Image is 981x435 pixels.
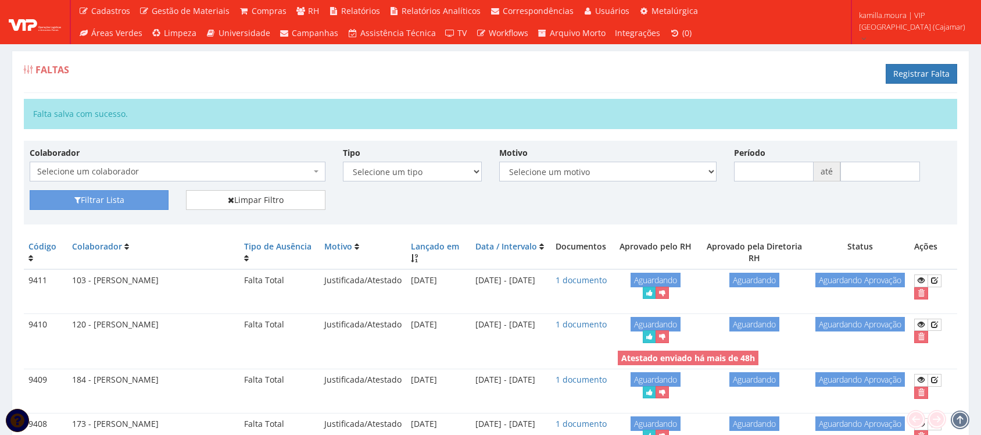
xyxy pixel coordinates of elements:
[186,190,325,210] a: Limpar Filtro
[24,269,67,304] td: 9411
[324,241,352,252] a: Motivo
[814,162,840,181] span: até
[815,372,905,387] span: Aguardando Aprovação
[244,241,312,252] a: Tipo de Ausência
[556,274,607,286] a: 1 documento
[72,241,122,252] a: Colaborador
[631,317,681,331] span: Aguardando
[239,313,320,348] td: Falta Total
[411,241,459,252] a: Lançado em
[341,5,380,16] span: Relatórios
[550,27,606,38] span: Arquivo Morto
[252,5,287,16] span: Compras
[292,27,338,38] span: Campanhas
[556,374,607,385] a: 1 documento
[406,269,471,304] td: [DATE]
[28,241,56,252] a: Código
[631,372,681,387] span: Aguardando
[320,313,406,348] td: Justificada/Atestado
[152,5,230,16] span: Gestão de Materiais
[556,319,607,330] a: 1 documento
[74,22,147,44] a: Áreas Verdes
[665,22,696,44] a: (0)
[164,27,196,38] span: Limpeza
[239,369,320,404] td: Falta Total
[698,236,811,269] th: Aprovado pela Diretoria RH
[613,236,697,269] th: Aprovado pelo RH
[30,147,80,159] label: Colaborador
[219,27,270,38] span: Universidade
[886,64,957,84] a: Registrar Falta
[499,147,528,159] label: Motivo
[67,369,240,404] td: 184 - [PERSON_NAME]
[320,369,406,404] td: Justificada/Atestado
[343,22,441,44] a: Assistência Técnica
[729,273,779,287] span: Aguardando
[239,269,320,304] td: Falta Total
[67,313,240,348] td: 120 - [PERSON_NAME]
[343,147,360,159] label: Tipo
[471,22,533,44] a: Workflows
[37,166,311,177] span: Selecione um colaborador
[610,22,665,44] a: Integrações
[320,269,406,304] td: Justificada/Atestado
[729,416,779,431] span: Aguardando
[406,313,471,348] td: [DATE]
[631,273,681,287] span: Aguardando
[489,27,528,38] span: Workflows
[734,147,765,159] label: Período
[91,5,130,16] span: Cadastros
[30,190,169,210] button: Filtrar Lista
[30,162,325,181] span: Selecione um colaborador
[360,27,436,38] span: Assistência Técnica
[682,27,692,38] span: (0)
[275,22,343,44] a: Campanhas
[595,5,629,16] span: Usuários
[457,27,467,38] span: TV
[615,27,660,38] span: Integrações
[67,269,240,304] td: 103 - [PERSON_NAME]
[24,99,957,129] div: Falta salva com sucesso.
[308,5,319,16] span: RH
[549,236,613,269] th: Documentos
[35,63,69,76] span: Faltas
[811,236,910,269] th: Status
[402,5,481,16] span: Relatórios Analíticos
[729,317,779,331] span: Aguardando
[631,416,681,431] span: Aguardando
[815,273,905,287] span: Aguardando Aprovação
[24,369,67,404] td: 9409
[503,5,574,16] span: Correspondências
[651,5,698,16] span: Metalúrgica
[556,418,607,429] a: 1 documento
[475,241,537,252] a: Data / Intervalo
[406,369,471,404] td: [DATE]
[621,352,755,363] strong: Atestado enviado há mais de 48h
[729,372,779,387] span: Aguardando
[859,9,966,33] span: kamilla.moura | VIP [GEOGRAPHIC_DATA] (Cajamar)
[147,22,202,44] a: Limpeza
[910,236,957,269] th: Ações
[471,369,549,404] td: [DATE] - [DATE]
[471,313,549,348] td: [DATE] - [DATE]
[441,22,472,44] a: TV
[533,22,611,44] a: Arquivo Morto
[91,27,142,38] span: Áreas Verdes
[471,269,549,304] td: [DATE] - [DATE]
[815,416,905,431] span: Aguardando Aprovação
[815,317,905,331] span: Aguardando Aprovação
[201,22,275,44] a: Universidade
[9,13,61,31] img: logo
[24,313,67,348] td: 9410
